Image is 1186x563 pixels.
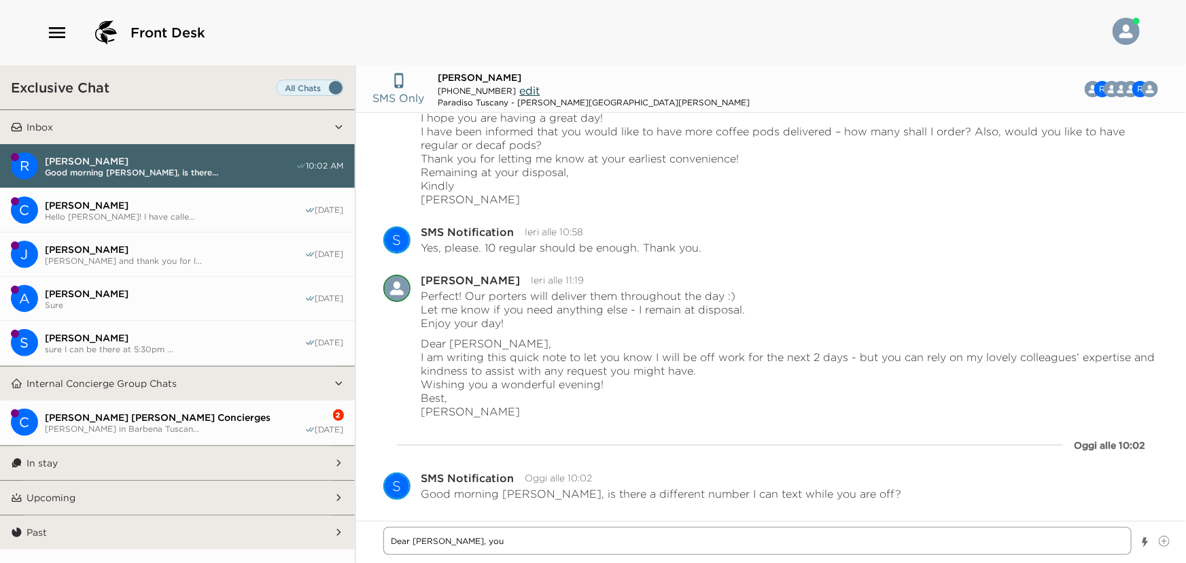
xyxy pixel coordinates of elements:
span: [DATE] [315,205,344,216]
div: SMS Notification [383,473,411,500]
p: Good morning [PERSON_NAME], is there a different number I can text while you are off? [421,487,902,500]
span: [DATE] [315,293,344,304]
div: A [11,285,38,312]
div: J [11,241,38,268]
span: [PERSON_NAME] [PERSON_NAME] Concierges [45,411,304,424]
p: Internal Concierge Group Chats [27,377,177,390]
span: 10:02 AM [307,160,344,171]
img: logo [90,16,122,49]
p: Upcoming [27,492,75,504]
time: 2025-09-02T09:19:20.776Z [531,274,585,286]
span: edit [520,84,540,97]
p: Buongiorno [PERSON_NAME], I hope you are having a great day! I have been informed that you would ... [421,97,1159,206]
p: Inbox [27,121,53,133]
div: S [385,473,409,500]
span: [PHONE_NUMBER] [438,86,517,96]
span: [PERSON_NAME] and thank you for l... [45,256,304,266]
div: Casali di Casole Concierge Team [1142,81,1158,97]
p: Yes, please. 10 regular should be enough. Thank you. [421,241,702,254]
p: SMS Only [373,90,425,106]
p: Past [27,526,47,539]
span: [DATE] [315,337,344,348]
span: [PERSON_NAME] [45,332,304,344]
span: Sure [45,300,304,310]
span: sure I can be there at 5:30pm ... [45,344,304,354]
p: Dear [PERSON_NAME], I am writing this quick note to let you know I will be off work for the next ... [421,337,1159,418]
div: S [11,329,38,356]
div: C [11,409,38,436]
button: Internal Concierge Group Chats [22,366,334,400]
div: [PERSON_NAME] [421,275,521,286]
div: C [11,197,38,224]
span: [PERSON_NAME] [45,288,304,300]
span: Hello [PERSON_NAME]! I have calle... [45,211,304,222]
div: S [385,226,409,254]
div: Casali di Casole [11,409,38,436]
div: Alejandro Macia [11,285,38,312]
span: [PERSON_NAME] in Barbena Tuscan... [45,424,304,434]
button: Past [22,515,334,549]
div: SMS Notification [421,473,514,483]
div: R [11,152,38,180]
div: Oggi alle 10:02 [1074,439,1145,452]
button: Show templates [1140,530,1150,554]
div: SMS Notification [421,226,514,237]
div: Sasha McGrath [11,329,38,356]
div: Rob Holloway [11,152,38,180]
span: Good morning [PERSON_NAME], is there... [45,167,296,177]
h3: Exclusive Chat [11,79,109,96]
img: A [383,275,411,302]
span: [DATE] [315,249,344,260]
p: Perfect! Our porters will deliver them throughout the day :) Let me know if you need anything els... [421,289,746,330]
div: Casali di Casole Concierge Team [11,197,38,224]
div: 2 [333,409,344,421]
div: Paradiso Tuscany - [PERSON_NAME][GEOGRAPHIC_DATA][PERSON_NAME] [438,97,750,107]
img: User [1113,18,1140,45]
div: SMS Notification [383,226,411,254]
button: Upcoming [22,481,334,515]
span: [PERSON_NAME] [438,71,522,84]
div: Jeffrey Lyons [11,241,38,268]
button: In stay [22,446,334,480]
button: Inbox [22,110,334,144]
span: [PERSON_NAME] [45,243,304,256]
span: [DATE] [315,424,344,435]
span: Front Desk [130,23,205,42]
span: [PERSON_NAME] [45,199,304,211]
textarea: Write a message [383,527,1132,555]
img: C [1142,81,1158,97]
time: 2025-09-03T08:02:03.978Z [525,472,593,484]
span: [PERSON_NAME] [45,155,296,167]
button: CRCDBRA [1106,75,1169,103]
label: Set all destinations [276,80,344,96]
div: Arianna Paluffi [383,275,411,302]
time: 2025-09-02T08:58:23.225Z [525,226,584,238]
p: In stay [27,457,58,469]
